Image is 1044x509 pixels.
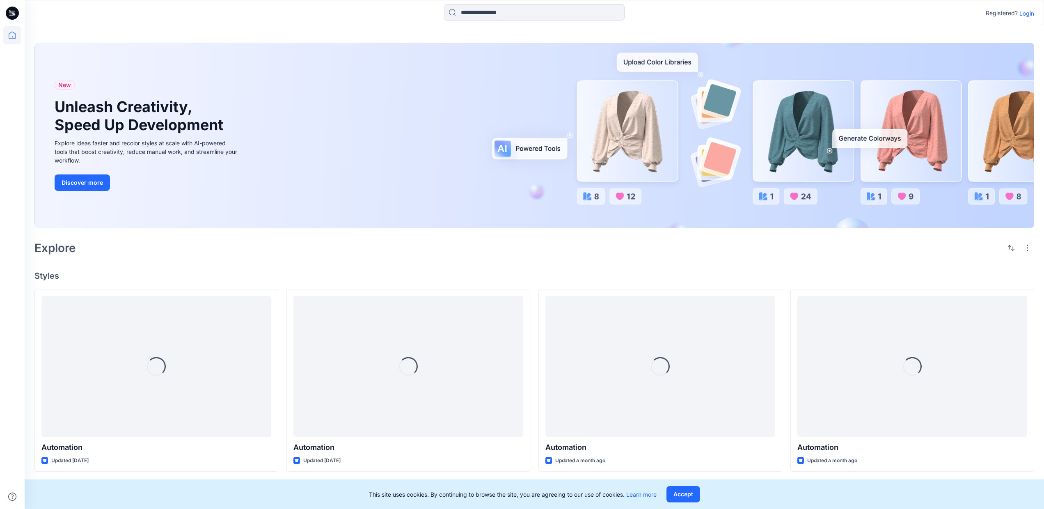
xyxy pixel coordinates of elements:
a: Discover more [55,174,239,191]
p: Automation [293,442,523,453]
p: Automation [41,442,271,453]
button: Accept [666,486,700,502]
p: Updated [DATE] [303,456,341,465]
p: This site uses cookies. By continuing to browse the site, you are agreeing to our use of cookies. [369,490,657,499]
p: Updated a month ago [807,456,857,465]
p: Automation [545,442,775,453]
p: Automation [797,442,1027,453]
a: Learn more [626,491,657,498]
p: Login [1019,9,1034,18]
span: New [58,80,71,90]
h2: Explore [34,241,76,254]
p: Updated a month ago [555,456,605,465]
div: Explore ideas faster and recolor styles at scale with AI-powered tools that boost creativity, red... [55,139,239,165]
h1: Unleash Creativity, Speed Up Development [55,98,227,133]
button: Discover more [55,174,110,191]
p: Updated [DATE] [51,456,89,465]
h4: Styles [34,271,1034,281]
p: Registered? [986,8,1018,18]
